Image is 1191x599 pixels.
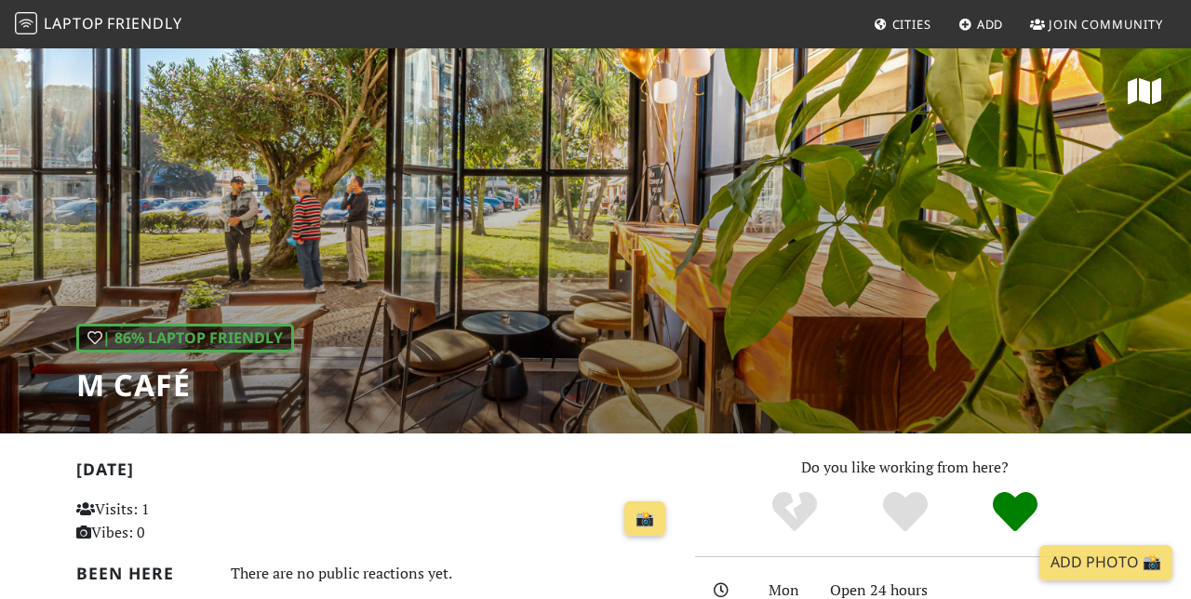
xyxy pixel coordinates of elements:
h1: M Café [76,367,294,403]
span: Laptop [44,13,104,33]
img: LaptopFriendly [15,12,37,34]
h2: Been here [76,564,208,583]
a: 📸 [624,501,665,537]
h2: [DATE] [76,459,673,486]
a: Join Community [1023,7,1171,41]
span: Add [977,16,1004,33]
div: Yes [850,489,960,536]
span: Friendly [107,13,181,33]
a: LaptopFriendly LaptopFriendly [15,8,182,41]
a: Add Photo 📸 [1039,545,1172,580]
p: Visits: 1 Vibes: 0 [76,498,261,545]
div: There are no public reactions yet. [231,560,673,587]
a: Add [951,7,1011,41]
span: Join Community [1049,16,1163,33]
div: Definitely! [960,489,1071,536]
p: Do you like working from here? [695,456,1115,480]
div: | 86% Laptop Friendly [76,324,294,353]
span: Cities [892,16,931,33]
div: No [739,489,850,536]
a: Cities [866,7,939,41]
